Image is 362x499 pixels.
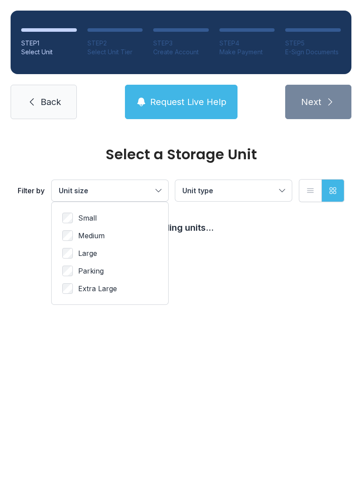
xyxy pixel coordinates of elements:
div: Create Account [153,48,209,56]
span: Parking [78,266,104,276]
span: Unit size [59,186,88,195]
div: STEP 2 [87,39,143,48]
input: Large [62,248,73,259]
div: STEP 1 [21,39,77,48]
button: Unit type [175,180,292,201]
input: Extra Large [62,283,73,294]
div: STEP 4 [219,39,275,48]
div: STEP 5 [285,39,341,48]
div: STEP 3 [153,39,209,48]
span: Large [78,248,97,259]
input: Medium [62,230,73,241]
div: Select a Storage Unit [18,147,344,161]
div: Select Unit Tier [87,48,143,56]
span: Small [78,213,97,223]
span: Request Live Help [150,96,226,108]
span: Unit type [182,186,213,195]
button: Unit size [52,180,168,201]
div: E-Sign Documents [285,48,341,56]
div: Make Payment [219,48,275,56]
span: Extra Large [78,283,117,294]
div: Loading units... [18,221,344,234]
span: Next [301,96,321,108]
div: Select Unit [21,48,77,56]
input: Parking [62,266,73,276]
span: Back [41,96,61,108]
input: Small [62,213,73,223]
span: Medium [78,230,105,241]
div: Filter by [18,185,45,196]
